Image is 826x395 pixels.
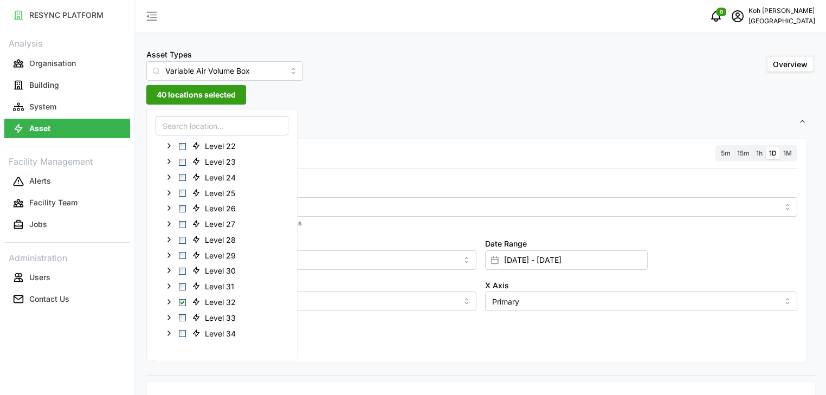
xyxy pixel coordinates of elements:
a: Organisation [4,53,130,74]
span: Level 34 [188,326,243,339]
p: Asset [29,123,50,134]
p: Organisation [29,58,76,69]
input: Select chart type [164,250,476,270]
p: Jobs [29,219,47,230]
span: Select Level 23 [179,158,186,165]
p: *You can only select a maximum of 5 metrics [164,219,797,228]
span: Level 32 [205,297,236,308]
span: Level 28 [188,233,243,246]
span: Level 25 [188,186,243,199]
input: Select X axis [485,292,797,311]
button: notifications [705,5,727,27]
span: Level 28 [205,235,236,245]
a: Asset [4,118,130,139]
button: Settings [146,109,815,135]
span: 5m [721,149,731,157]
span: Settings [155,109,798,135]
p: Facility Management [4,153,130,169]
span: 1D [769,149,777,157]
div: Settings [146,135,815,376]
span: Select Level 34 [179,330,186,337]
span: Select Level 24 [179,174,186,181]
label: X Axis [485,280,509,292]
button: Asset [4,119,130,138]
span: Select Level 22 [179,143,186,150]
a: Jobs [4,214,130,236]
span: Level 25 [205,187,235,198]
a: Facility Team [4,192,130,214]
span: 0 [720,8,723,16]
button: Contact Us [4,289,130,309]
span: Overview [773,60,808,69]
p: RESYNC PLATFORM [29,10,104,21]
p: Contact Us [29,294,69,305]
span: 15m [737,149,750,157]
button: Building [4,75,130,95]
span: Level 27 [205,219,235,230]
button: Users [4,268,130,287]
input: Search location... [156,116,288,135]
span: Level 29 [188,249,243,262]
p: Building [29,80,59,90]
p: [GEOGRAPHIC_DATA] [748,16,815,27]
span: Select Level 27 [179,221,186,228]
p: Administration [4,249,130,265]
input: Select metric [183,200,778,212]
span: Level 29 [205,250,236,261]
a: Users [4,267,130,288]
span: Level 30 [205,266,236,276]
span: Select Level 33 [179,314,186,321]
span: Level 20 [205,125,236,136]
button: Jobs [4,215,130,235]
span: Select Level 31 [179,283,186,290]
span: Level 27 [188,217,243,230]
label: Date Range [485,238,527,250]
span: Select Level 25 [179,190,186,197]
span: Select Level 32 [179,299,186,306]
div: 40 locations selected [146,109,298,360]
a: System [4,96,130,118]
span: Level 30 [188,264,243,277]
button: System [4,97,130,116]
span: Select Level 29 [179,252,186,259]
span: Level 20 [188,124,243,137]
a: Alerts [4,171,130,192]
span: Level 22 [188,139,243,152]
span: Level 31 [205,281,234,292]
span: Select Level 26 [179,205,186,212]
p: Facility Team [29,197,78,208]
span: Level 33 [188,311,243,324]
span: Level 33 [205,313,236,323]
span: 40 locations selected [157,86,236,104]
input: Select Y axis [164,292,476,311]
button: 40 locations selected [146,85,246,105]
button: schedule [727,5,748,27]
a: RESYNC PLATFORM [4,4,130,26]
span: Level 23 [205,157,236,167]
p: Analysis [4,35,130,50]
button: RESYNC PLATFORM [4,5,130,25]
span: Level 26 [188,202,243,215]
p: Alerts [29,176,51,186]
span: 1h [756,149,763,157]
span: Level 24 [205,172,236,183]
span: Level 26 [205,203,236,214]
span: 1M [783,149,792,157]
p: Users [29,272,50,283]
p: System [29,101,56,112]
label: Asset Types [146,49,192,61]
p: Koh [PERSON_NAME] [748,6,815,16]
button: Alerts [4,172,130,191]
span: Select Level 28 [179,236,186,243]
a: Building [4,74,130,96]
a: Contact Us [4,288,130,310]
span: Level 32 [188,295,243,308]
input: Select date range [485,250,648,270]
button: Facility Team [4,193,130,213]
button: Organisation [4,54,130,73]
span: Select Level 30 [179,268,186,275]
span: Level 31 [188,280,242,293]
span: Level 23 [188,155,243,168]
span: Level 22 [205,141,236,152]
span: Level 24 [188,171,243,184]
